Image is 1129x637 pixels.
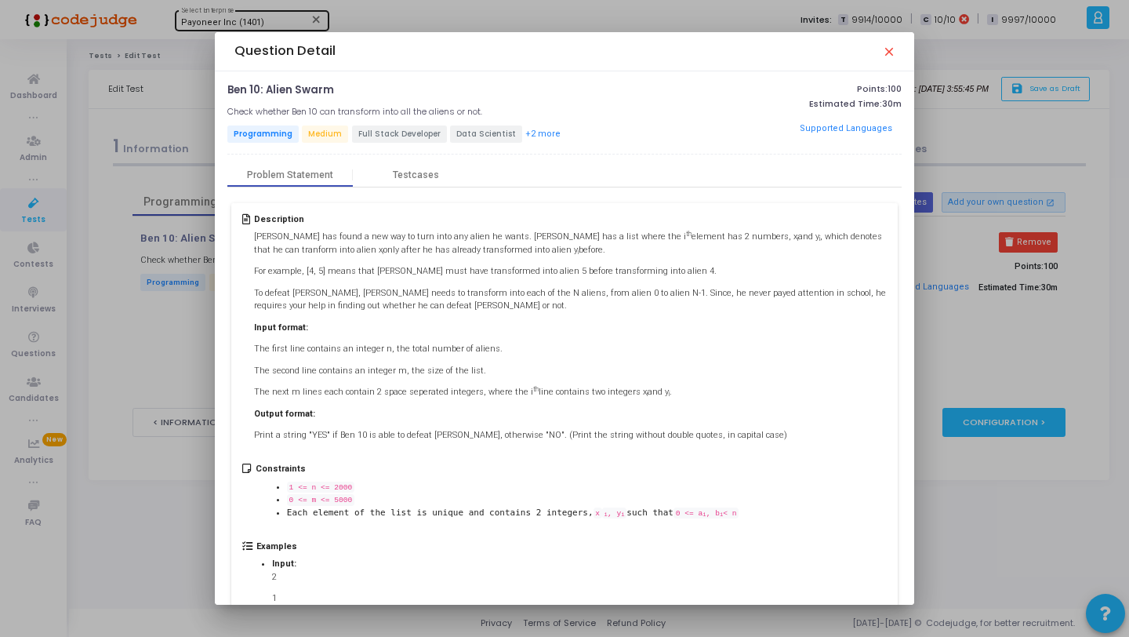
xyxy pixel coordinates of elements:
[272,571,684,584] p: 2
[254,322,308,333] strong: Input format:
[594,508,602,519] code: x
[272,592,684,606] p: 1
[287,508,602,518] font: Each element of the list is unique and contains 2 integers,
[578,248,579,256] sub: i
[272,559,296,569] strong: Input:
[882,99,902,109] span: 30m
[254,265,887,278] p: For example, [4, 5] means that [PERSON_NAME] must have transformed into alien 5 before transformi...
[254,386,887,399] p: The next m lines each contain 2 space seperated integers, where the i line contains two integers ...
[254,409,315,419] strong: Output format:
[533,385,539,393] sup: th
[602,508,626,519] code: , y
[254,231,887,257] p: [PERSON_NAME] has found a new way to turn into any alien he wants. [PERSON_NAME] has a list where...
[302,126,348,143] span: Medium
[234,43,336,59] h4: Question Detail
[797,235,798,242] sub: i
[819,235,820,242] sub: i
[888,82,902,95] span: 100
[287,494,354,505] code: 0 <= m <= 5000
[794,118,897,141] button: Supported Languages
[673,508,739,519] code: 0 <= a , b < n
[684,84,902,94] p: Points:
[604,511,608,518] sub: i
[882,45,895,57] mat-icon: close
[720,511,723,518] sub: i
[254,287,887,313] p: To defeat [PERSON_NAME], [PERSON_NAME] needs to transform into each of the N aliens, from alien 0...
[256,541,699,551] h5: Examples
[247,169,333,181] div: Problem Statement
[702,511,706,518] sub: i
[525,127,561,142] button: +2 more
[352,126,447,143] span: Full Stack Developer
[669,390,670,398] sub: i
[227,126,299,143] span: Programming
[256,464,739,474] h5: Constraints
[647,390,648,398] sub: i
[684,99,902,109] p: Estimated Time:
[227,84,334,96] p: Ben 10: Alien Swarm
[287,482,354,493] code: 1 <= n <= 2000
[227,107,482,117] h5: Check whether Ben 10 can transform into all the aliens or not.
[254,343,887,356] p: The first line contains an integer n, the total number of aliens.
[450,126,522,143] span: Data Scientist
[254,214,887,224] h5: Description
[686,230,692,238] sup: th
[621,511,624,518] sub: i
[254,365,887,378] p: The second line contains an integer m, the size of the list.
[393,169,439,181] div: Testcases
[626,508,673,518] font: such that
[254,429,887,442] p: Print a string "YES" if Ben 10 is able to defeat [PERSON_NAME], otherwise "NO". (Print the string...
